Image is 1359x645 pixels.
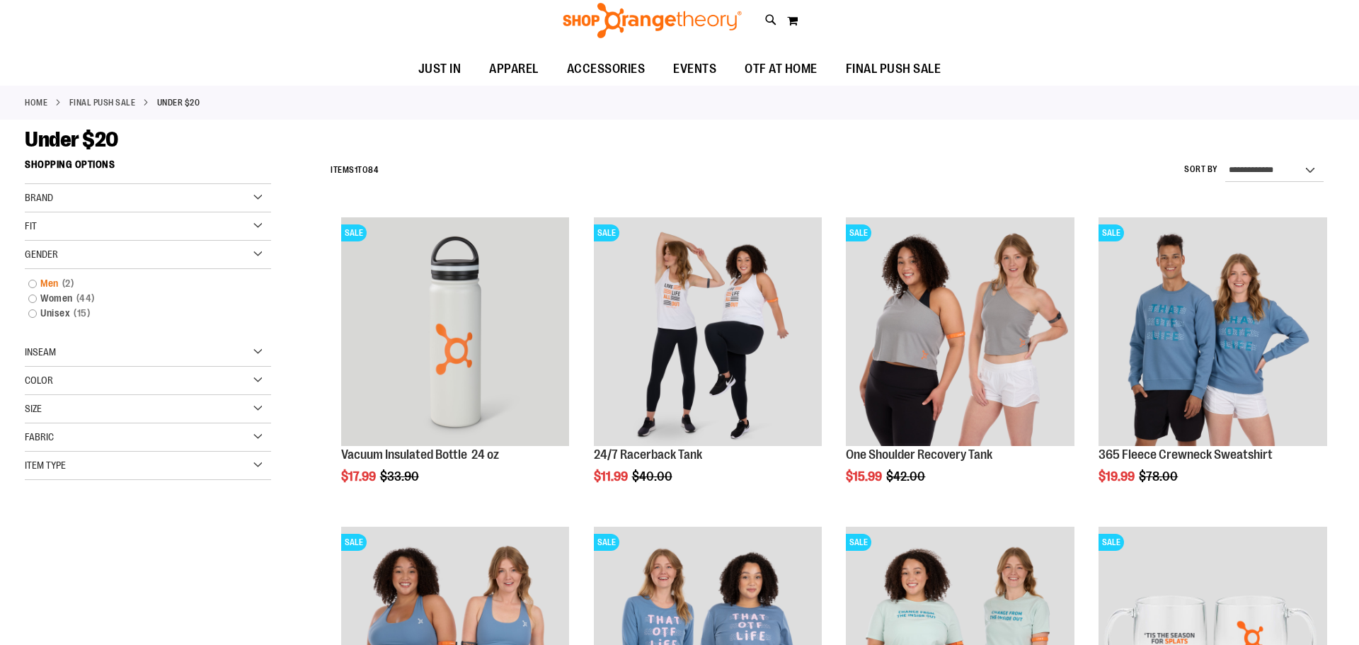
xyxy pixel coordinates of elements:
a: Main view of One Shoulder Recovery TankSALE [846,217,1074,448]
span: SALE [341,534,367,551]
a: 365 Fleece Crewneck Sweatshirt [1099,447,1273,462]
span: Color [25,375,53,386]
span: SALE [594,534,619,551]
a: JUST IN [404,53,476,86]
span: $19.99 [1099,469,1137,484]
a: Home [25,96,47,109]
a: Women44 [21,291,258,306]
span: $15.99 [846,469,884,484]
a: 365 Fleece Crewneck SweatshirtSALE [1099,217,1327,448]
a: FINAL PUSH SALE [832,53,956,85]
div: product [1091,210,1334,519]
span: $78.00 [1139,469,1180,484]
span: Brand [25,192,53,203]
span: SALE [341,224,367,241]
a: EVENTS [659,53,730,86]
span: SALE [1099,224,1124,241]
span: 15 [70,306,93,321]
a: Unisex15 [21,306,258,321]
div: product [587,210,830,519]
span: $11.99 [594,469,630,484]
span: OTF AT HOME [745,53,818,85]
img: Main view of One Shoulder Recovery Tank [846,217,1074,446]
span: Under $20 [25,127,118,152]
span: Inseam [25,346,56,358]
span: $17.99 [341,469,378,484]
span: SALE [846,534,871,551]
a: ACCESSORIES [553,53,660,86]
span: $40.00 [632,469,675,484]
img: 24/7 Racerback Tank [594,217,822,446]
span: Item Type [25,460,66,471]
span: Fabric [25,431,54,443]
span: 84 [368,165,378,175]
h2: Items to [331,159,378,181]
span: ACCESSORIES [567,53,646,85]
span: $42.00 [886,469,927,484]
a: One Shoulder Recovery Tank [846,447,992,462]
span: 44 [73,291,98,306]
img: Vacuum Insulated Bottle 24 oz [341,217,570,446]
span: $33.90 [380,469,421,484]
span: 2 [59,276,78,291]
strong: Shopping Options [25,152,271,184]
span: Gender [25,249,58,260]
img: 365 Fleece Crewneck Sweatshirt [1099,217,1327,446]
a: Vacuum Insulated Bottle 24 oz [341,447,499,462]
div: product [334,210,577,519]
a: APPAREL [475,53,553,86]
img: Shop Orangetheory [561,3,744,38]
span: JUST IN [418,53,461,85]
span: 1 [355,165,358,175]
a: Vacuum Insulated Bottle 24 ozSALE [341,217,570,448]
a: OTF AT HOME [730,53,832,86]
a: 24/7 Racerback Tank [594,447,702,462]
a: FINAL PUSH SALE [69,96,136,109]
a: 24/7 Racerback TankSALE [594,217,822,448]
label: Sort By [1184,164,1218,176]
span: SALE [1099,534,1124,551]
div: product [839,210,1082,519]
span: Size [25,403,42,414]
span: APPAREL [489,53,539,85]
span: SALE [594,224,619,241]
span: SALE [846,224,871,241]
a: Men2 [21,276,258,291]
span: EVENTS [673,53,716,85]
strong: Under $20 [157,96,200,109]
span: Fit [25,220,37,232]
span: FINAL PUSH SALE [846,53,941,85]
